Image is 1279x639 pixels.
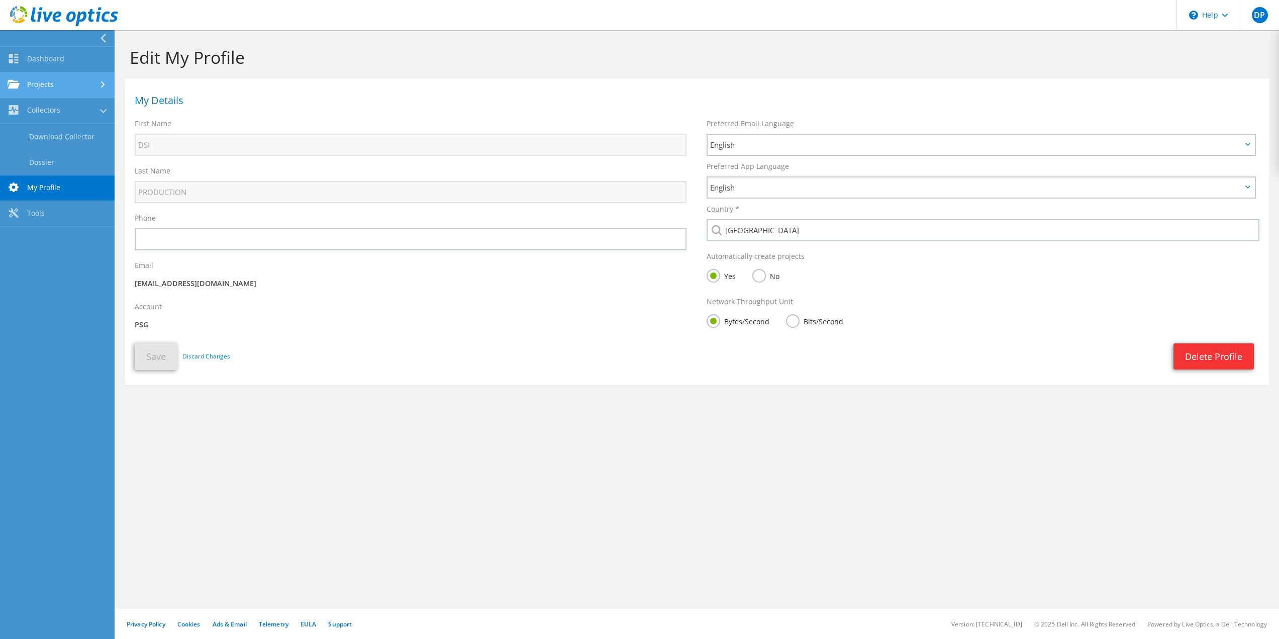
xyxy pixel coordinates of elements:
[951,620,1022,628] li: Version: [TECHNICAL_ID]
[135,319,686,330] p: PSG
[710,181,1241,194] span: English
[1252,7,1268,23] span: DP
[1034,620,1135,628] li: © 2025 Dell Inc. All Rights Reserved
[1147,620,1267,628] li: Powered by Live Optics, a Dell Technology
[213,620,247,628] a: Ads & Email
[135,96,1254,106] h1: My Details
[710,139,1241,151] span: English
[135,343,177,370] button: Save
[707,251,805,261] label: Automatically create projects
[301,620,316,628] a: EULA
[135,166,170,176] label: Last Name
[135,260,153,270] label: Email
[1173,343,1254,370] a: Delete Profile
[707,161,789,171] label: Preferred App Language
[182,351,230,362] a: Discard Changes
[177,620,201,628] a: Cookies
[259,620,288,628] a: Telemetry
[135,213,156,223] label: Phone
[707,314,769,327] label: Bytes/Second
[127,620,165,628] a: Privacy Policy
[707,119,794,129] label: Preferred Email Language
[707,269,736,282] label: Yes
[135,119,171,129] label: First Name
[752,269,779,282] label: No
[707,297,793,307] label: Network Throughput Unit
[130,47,1259,68] h1: Edit My Profile
[707,204,739,214] label: Country *
[135,302,162,312] label: Account
[328,620,352,628] a: Support
[786,314,843,327] label: Bits/Second
[135,278,686,289] p: [EMAIL_ADDRESS][DOMAIN_NAME]
[1189,11,1198,20] svg: \n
